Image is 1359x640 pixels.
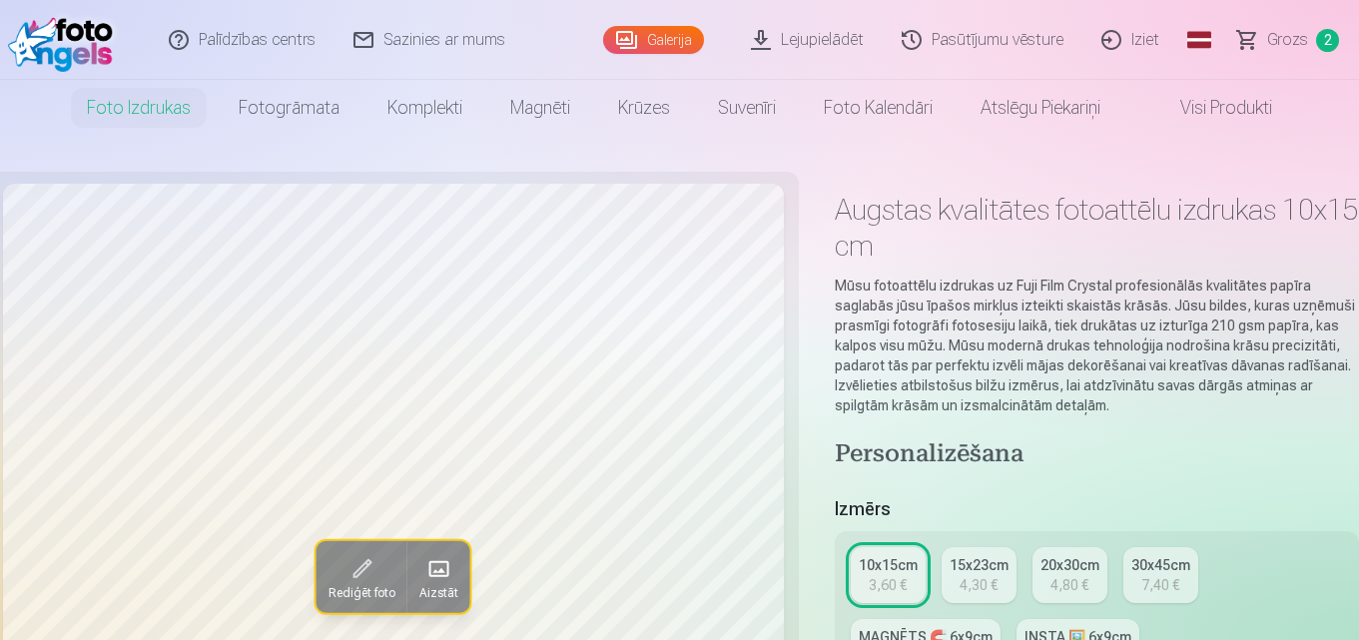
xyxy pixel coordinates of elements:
a: Atslēgu piekariņi [957,80,1124,136]
a: Magnēti [486,80,594,136]
a: 20x30cm4,80 € [1032,547,1107,603]
a: Foto kalendāri [800,80,957,136]
div: 4,30 € [960,575,998,595]
a: Krūzes [594,80,694,136]
img: /fa1 [8,8,123,72]
span: Aizstāt [419,585,458,601]
div: 3,60 € [869,575,907,595]
p: Mūsu fotoattēlu izdrukas uz Fuji Film Crystal profesionālās kvalitātes papīra saglabās jūsu īpašo... [835,276,1359,415]
button: Rediģēt foto [317,541,407,613]
button: Aizstāt [407,541,470,613]
a: Galerija [603,26,704,54]
a: Komplekti [363,80,486,136]
div: 15x23cm [950,555,1009,575]
div: 7,40 € [1141,575,1179,595]
a: Visi produkti [1124,80,1296,136]
a: 10x15cm3,60 € [851,547,926,603]
span: 2 [1316,29,1339,52]
span: Rediģēt foto [329,585,395,601]
h4: Personalizēšana [835,439,1359,471]
div: 30x45cm [1131,555,1190,575]
div: 10x15cm [859,555,918,575]
a: Foto izdrukas [63,80,215,136]
a: 30x45cm7,40 € [1123,547,1198,603]
a: Suvenīri [694,80,800,136]
a: 15x23cm4,30 € [942,547,1017,603]
span: Grozs [1267,28,1308,52]
div: 20x30cm [1040,555,1099,575]
h5: Izmērs [835,495,1359,523]
a: Fotogrāmata [215,80,363,136]
h1: Augstas kvalitātes fotoattēlu izdrukas 10x15 cm [835,192,1359,264]
div: 4,80 € [1050,575,1088,595]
